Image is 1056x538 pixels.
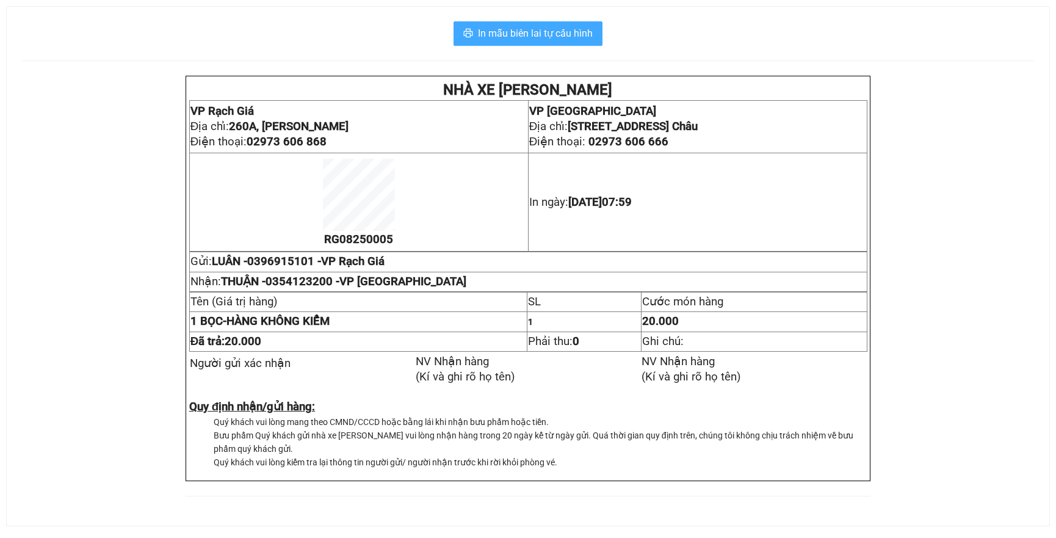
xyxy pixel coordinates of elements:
[528,295,541,308] span: SL
[416,355,489,368] span: NV Nhận hàng
[528,317,533,327] span: 1
[190,120,349,133] span: Địa chỉ:
[190,335,261,348] span: Đã trả:
[529,135,668,148] span: Điện thoại:
[190,314,330,328] strong: HÀNG KHÔNG KIỂM
[229,120,349,133] strong: 260A, [PERSON_NAME]
[642,335,684,348] span: Ghi chú:
[225,335,261,348] span: 20.000
[190,275,466,288] span: Nhận:
[190,295,278,308] span: Tên (Giá trị hàng)
[463,28,473,40] span: printer
[190,314,226,328] span: -
[247,255,385,268] span: 0396915101 -
[339,275,466,288] span: VP [GEOGRAPHIC_DATA]
[529,195,632,209] span: In ngày:
[642,355,715,368] span: NV Nhận hàng
[529,104,656,118] span: VP [GEOGRAPHIC_DATA]
[642,314,679,328] span: 20.000
[321,255,385,268] span: VP Rạch Giá
[568,120,698,133] strong: [STREET_ADDRESS] Châu
[212,255,385,268] span: LUÂN -
[214,429,867,456] li: Bưu phẩm Quý khách gửi nhà xe [PERSON_NAME] vui lòng nhận hàng trong 20 ngày kể từ ngày gửi. Quá ...
[247,135,327,148] span: 02973 606 868
[190,104,254,118] span: VP Rạch Giá
[573,335,579,348] strong: 0
[214,415,867,429] li: Quý khách vui lòng mang theo CMND/CCCD hoặc bằng lái khi nhận bưu phẩm hoặc tiền.
[416,370,515,384] span: (Kí và ghi rõ họ tên)
[266,275,466,288] span: 0354123200 -
[588,135,668,148] span: 02973 606 666
[528,335,579,348] span: Phải thu:
[529,120,698,133] span: Địa chỉ:
[190,255,385,268] span: Gửi:
[324,233,393,246] span: RG08250005
[642,295,723,308] span: Cước món hàng
[642,370,741,384] span: (Kí và ghi rõ họ tên)
[214,456,867,469] li: Quý khách vui lòng kiểm tra lại thông tin người gửi/ người nhận trước khi rời khỏi phòng vé.
[454,21,602,46] button: printerIn mẫu biên lai tự cấu hình
[568,195,632,209] span: [DATE]
[190,357,291,370] span: Người gửi xác nhận
[443,81,612,98] strong: NHÀ XE [PERSON_NAME]
[478,26,593,41] span: In mẫu biên lai tự cấu hình
[602,195,632,209] span: 07:59
[190,314,223,328] span: 1 BỌC
[189,400,315,413] strong: Quy định nhận/gửi hàng:
[190,135,327,148] span: Điện thoại:
[221,275,466,288] span: THUẬN -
